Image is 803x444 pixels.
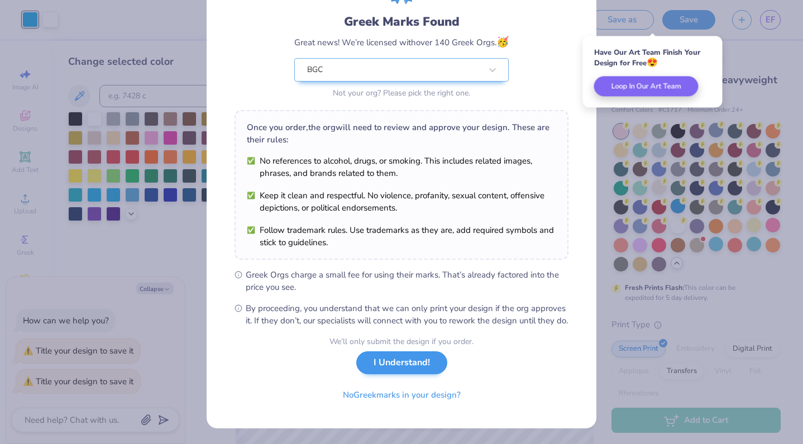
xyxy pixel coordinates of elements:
div: Not your org? Please pick the right one. [294,87,509,99]
button: I Understand! [356,351,447,374]
li: No references to alcohol, drugs, or smoking. This includes related images, phrases, and brands re... [247,155,556,179]
div: We’ll only submit the design if you order. [329,336,474,347]
span: By proceeding, you understand that we can only print your design if the org approves it. If they ... [246,302,568,327]
span: 😍 [647,56,658,69]
div: Once you order, the org will need to review and approve your design. These are their rules: [247,121,556,146]
span: Greek Orgs charge a small fee for using their marks. That’s already factored into the price you see. [246,269,568,293]
li: Keep it clean and respectful. No violence, profanity, sexual content, offensive depictions, or po... [247,189,556,214]
div: Great news! We’re licensed with over 140 Greek Orgs. [294,35,509,50]
div: Greek Marks Found [294,13,509,31]
div: Have Our Art Team Finish Your Design for Free [594,47,711,68]
button: Loop In Our Art Team [594,77,699,97]
button: NoGreekmarks in your design? [333,384,470,407]
li: Follow trademark rules. Use trademarks as they are, add required symbols and stick to guidelines. [247,224,556,249]
span: 🥳 [496,35,509,49]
